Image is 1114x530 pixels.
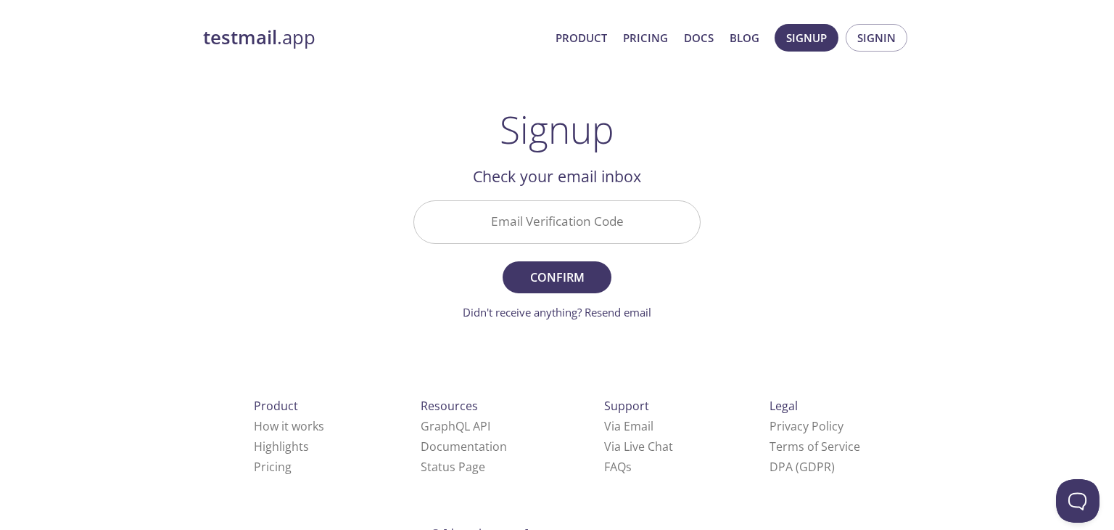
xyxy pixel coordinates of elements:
a: GraphQL API [421,418,490,434]
iframe: Help Scout Beacon - Open [1056,479,1099,523]
h1: Signup [500,107,614,151]
button: Confirm [503,261,611,293]
a: Docs [684,28,714,47]
a: Terms of Service [770,439,860,454]
span: Legal [770,398,798,414]
a: testmail.app [203,25,544,50]
span: Confirm [519,267,595,288]
a: Via Email [604,418,653,434]
a: Pricing [254,459,292,475]
a: Blog [730,28,759,47]
span: s [626,459,632,475]
span: Product [254,398,298,414]
a: Didn't receive anything? Resend email [463,305,651,319]
span: Support [604,398,649,414]
a: Highlights [254,439,309,454]
a: Via Live Chat [604,439,673,454]
a: DPA (GDPR) [770,459,835,475]
a: How it works [254,418,324,434]
a: Pricing [623,28,668,47]
button: Signup [775,24,838,52]
a: FAQ [604,459,632,475]
strong: testmail [203,25,277,50]
a: Product [556,28,607,47]
a: Privacy Policy [770,418,843,434]
span: Signin [857,28,896,47]
span: Resources [421,398,478,414]
a: Documentation [421,439,507,454]
button: Signin [846,24,907,52]
a: Status Page [421,459,485,475]
span: Signup [786,28,827,47]
h2: Check your email inbox [413,164,701,189]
